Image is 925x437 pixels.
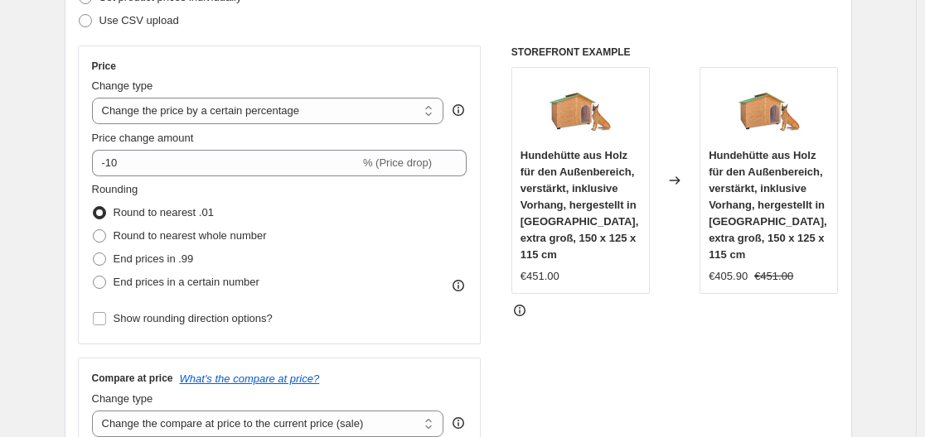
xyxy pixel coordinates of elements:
img: 51FLliprxFL_80x.jpg [736,76,802,142]
span: Hundehütte aus Holz für den Außenbereich, verstärkt, inklusive Vorhang, hergestellt in [GEOGRAPHI... [709,149,827,261]
span: End prices in a certain number [114,276,259,288]
input: -15 [92,150,360,176]
h3: Price [92,60,116,73]
button: What's the compare at price? [180,372,320,385]
strike: €451.00 [754,268,793,285]
span: Hundehütte aus Holz für den Außenbereich, verstärkt, inklusive Vorhang, hergestellt in [GEOGRAPHI... [521,149,639,261]
span: Rounding [92,183,138,195]
div: €405.90 [709,268,748,285]
span: Round to nearest whole number [114,229,267,242]
span: Change type [92,79,153,92]
span: Change type [92,392,153,405]
div: €451.00 [521,268,559,285]
span: End prices in .99 [114,252,194,265]
span: Use CSV upload [99,14,179,26]
div: help [450,102,467,118]
div: help [450,415,467,431]
img: 51FLliprxFL_80x.jpg [547,76,613,142]
h6: STOREFRONT EXAMPLE [511,46,839,59]
span: Show rounding direction options? [114,312,273,324]
span: Round to nearest .01 [114,206,214,218]
span: % (Price drop) [363,156,432,169]
h3: Compare at price [92,372,173,385]
span: Price change amount [92,132,194,144]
